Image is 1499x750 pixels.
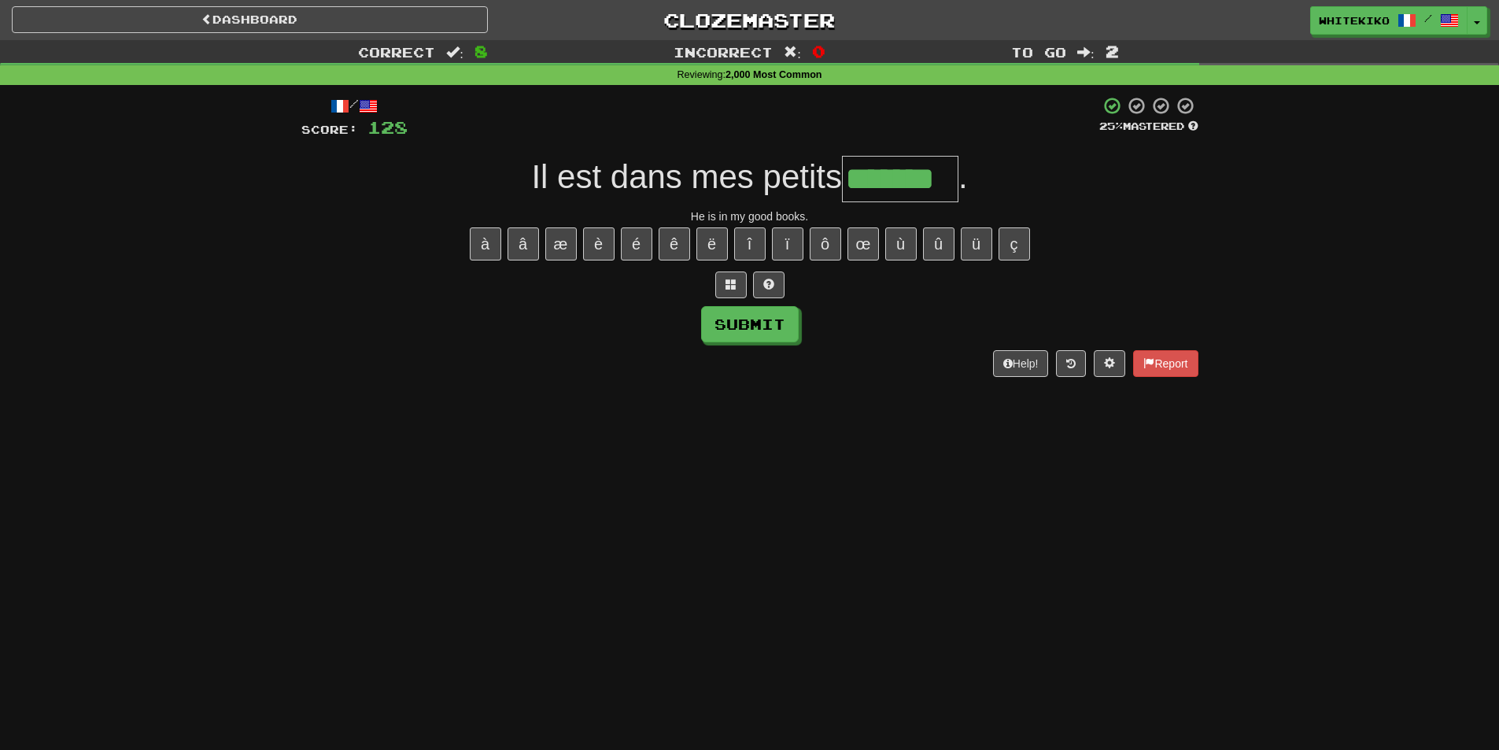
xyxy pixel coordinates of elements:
[847,227,879,260] button: œ
[993,350,1049,377] button: Help!
[12,6,488,33] a: Dashboard
[999,227,1030,260] button: ç
[301,209,1198,224] div: He is in my good books.
[810,227,841,260] button: ô
[674,44,773,60] span: Incorrect
[923,227,954,260] button: û
[301,123,358,136] span: Score:
[1319,13,1390,28] span: whitekiko
[583,227,615,260] button: è
[531,158,842,195] span: Il est dans mes petits
[301,96,408,116] div: /
[696,227,728,260] button: ë
[1077,46,1095,59] span: :
[1106,42,1119,61] span: 2
[715,272,747,298] button: Switch sentence to multiple choice alt+p
[1133,350,1198,377] button: Report
[446,46,463,59] span: :
[474,42,488,61] span: 8
[470,227,501,260] button: à
[511,6,988,34] a: Clozemaster
[958,158,968,195] span: .
[772,227,803,260] button: ï
[1099,120,1123,132] span: 25 %
[812,42,825,61] span: 0
[784,46,801,59] span: :
[621,227,652,260] button: é
[508,227,539,260] button: â
[885,227,917,260] button: ù
[659,227,690,260] button: ê
[545,227,577,260] button: æ
[701,306,799,342] button: Submit
[1099,120,1198,134] div: Mastered
[753,272,785,298] button: Single letter hint - you only get 1 per sentence and score half the points! alt+h
[1011,44,1066,60] span: To go
[1424,13,1432,24] span: /
[367,117,408,137] span: 128
[961,227,992,260] button: ü
[726,69,821,80] strong: 2,000 Most Common
[1310,6,1468,35] a: whitekiko /
[358,44,435,60] span: Correct
[1056,350,1086,377] button: Round history (alt+y)
[734,227,766,260] button: î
